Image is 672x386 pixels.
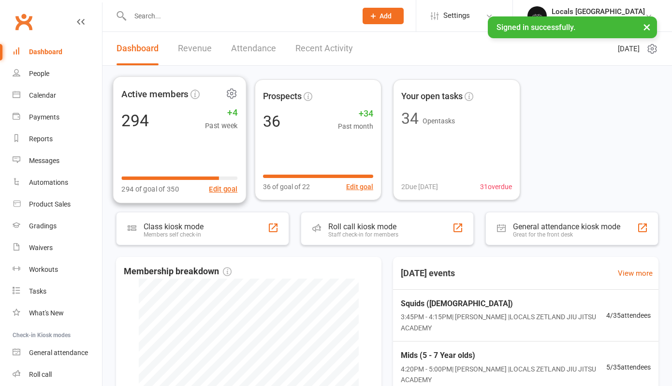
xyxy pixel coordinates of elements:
[346,181,373,192] button: Edit goal
[12,10,36,34] a: Clubworx
[29,91,56,99] div: Calendar
[513,222,620,231] div: General attendance kiosk mode
[29,178,68,186] div: Automations
[29,309,64,317] div: What's New
[121,183,179,195] span: 294 of goal of 350
[618,43,640,55] span: [DATE]
[401,181,438,192] span: 2 Due [DATE]
[263,181,310,192] span: 36 of goal of 22
[117,32,159,65] a: Dashboard
[121,112,149,129] div: 294
[552,7,645,16] div: Locals [GEOGRAPHIC_DATA]
[13,237,102,259] a: Waivers
[401,111,419,126] div: 34
[606,362,651,372] span: 5 / 35 attendees
[144,231,204,238] div: Members self check-in
[121,87,189,101] span: Active members
[13,63,102,85] a: People
[178,32,212,65] a: Revenue
[13,364,102,386] a: Roll call
[401,364,606,386] span: 4:20PM - 5:00PM | [PERSON_NAME] | LOCALS ZETLAND JIU JITSU ACADEMY
[606,310,651,321] span: 4 / 35 attendees
[29,266,58,273] div: Workouts
[13,281,102,302] a: Tasks
[29,157,59,164] div: Messages
[618,267,653,279] a: View more
[13,85,102,106] a: Calendar
[127,9,350,23] input: Search...
[29,349,88,356] div: General attendance
[401,297,606,310] span: Squids ([DEMOGRAPHIC_DATA])
[480,181,512,192] span: 31 overdue
[527,6,547,26] img: thumb_image1753173050.png
[263,89,302,104] span: Prospects
[13,128,102,150] a: Reports
[13,215,102,237] a: Gradings
[338,121,373,132] span: Past month
[29,70,49,77] div: People
[497,23,575,32] span: Signed in successfully.
[328,231,398,238] div: Staff check-in for members
[13,41,102,63] a: Dashboard
[443,5,470,27] span: Settings
[13,302,102,324] a: What's New
[209,183,237,195] button: Edit goal
[29,135,53,143] div: Reports
[29,48,62,56] div: Dashboard
[263,114,280,129] div: 36
[423,117,455,125] span: Open tasks
[29,371,52,378] div: Roll call
[295,32,353,65] a: Recent Activity
[205,105,237,120] span: +4
[401,349,606,362] span: Mids (5 - 7 Year olds)
[13,150,102,172] a: Messages
[29,244,53,252] div: Waivers
[144,222,204,231] div: Class kiosk mode
[401,312,606,333] span: 3:45PM - 4:15PM | [PERSON_NAME] | LOCALS ZETLAND JIU JITSU ACADEMY
[205,120,237,132] span: Past week
[13,342,102,364] a: General attendance kiosk mode
[29,200,71,208] div: Product Sales
[328,222,398,231] div: Roll call kiosk mode
[338,107,373,121] span: +34
[29,113,59,121] div: Payments
[393,265,463,282] h3: [DATE] events
[638,16,656,37] button: ×
[13,172,102,193] a: Automations
[513,231,620,238] div: Great for the front desk
[29,287,46,295] div: Tasks
[29,222,57,230] div: Gradings
[13,106,102,128] a: Payments
[380,12,392,20] span: Add
[231,32,276,65] a: Attendance
[13,259,102,281] a: Workouts
[552,16,645,25] div: Locals Jiu Jitsu Zetland
[124,265,232,279] span: Membership breakdown
[13,193,102,215] a: Product Sales
[363,8,404,24] button: Add
[401,89,463,104] span: Your open tasks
